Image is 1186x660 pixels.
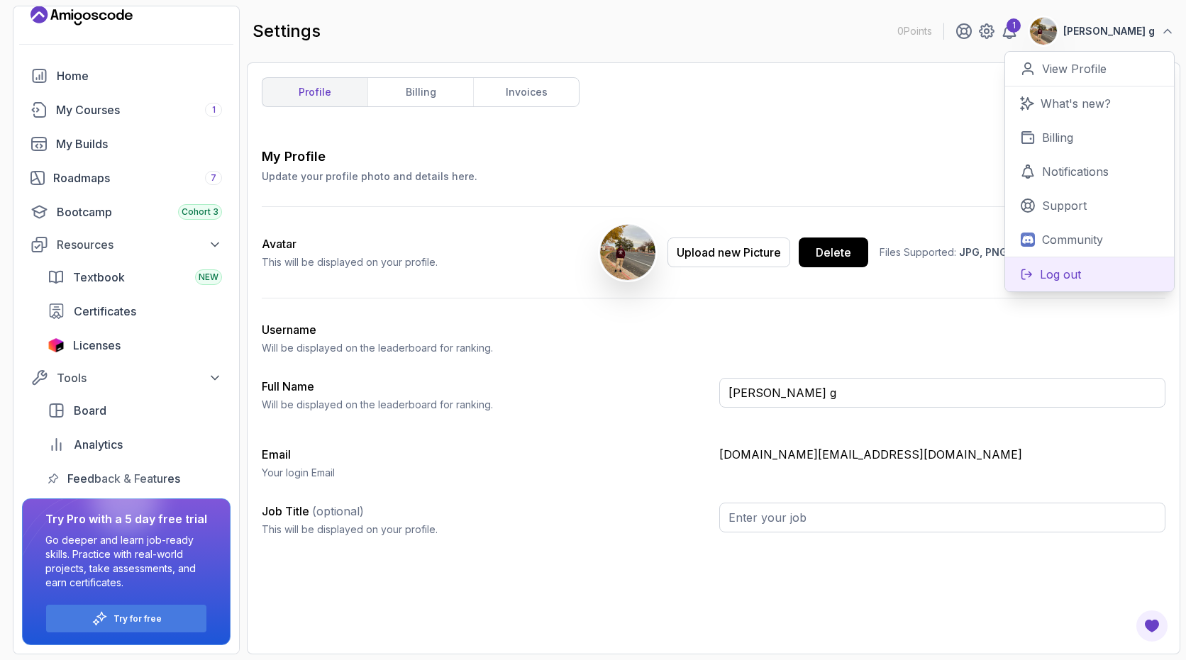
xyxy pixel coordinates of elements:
span: Board [74,402,106,419]
div: My Courses [56,101,222,118]
a: bootcamp [22,198,231,226]
span: 7 [211,172,216,184]
p: Your login Email [262,466,708,480]
a: Support [1005,189,1174,223]
span: Feedback & Features [67,470,180,487]
h2: Avatar [262,235,438,252]
a: analytics [39,430,231,459]
label: Username [262,323,316,337]
p: Notifications [1042,163,1109,180]
label: Job Title [262,504,364,518]
p: Update your profile photo and details here. [262,169,477,184]
a: certificates [39,297,231,325]
a: invoices [473,78,579,106]
img: user profile image [1030,18,1057,45]
a: Billing [1005,121,1174,155]
a: View Profile [1005,52,1174,86]
a: roadmaps [22,164,231,192]
a: Community [1005,223,1174,257]
span: Licenses [73,337,121,354]
input: Enter your job [719,503,1165,532]
a: textbook [39,263,231,291]
span: Textbook [73,269,125,286]
a: builds [22,130,231,158]
p: Log out [1040,266,1081,283]
div: Resources [57,236,222,253]
a: board [39,396,231,425]
p: This will be displayed on your profile. [262,255,438,269]
p: Go deeper and learn job-ready skills. Practice with real-world projects, take assessments, and ea... [45,533,207,590]
a: Landing page [31,4,133,27]
span: (optional) [312,504,364,518]
button: Upload new Picture [667,237,790,267]
a: courses [22,96,231,124]
div: Tools [57,369,222,386]
img: jetbrains icon [48,338,65,352]
div: My Builds [56,135,222,152]
h3: Email [262,446,708,463]
button: Tools [22,365,231,391]
p: [PERSON_NAME] g [1063,24,1155,38]
button: Open Feedback Button [1135,609,1169,643]
div: Home [57,67,222,84]
p: View Profile [1042,60,1107,77]
p: Files Supported: Max file size: [880,245,1165,259]
span: 1 [212,104,216,116]
a: licenses [39,331,231,359]
a: What's new? [1005,86,1174,121]
a: feedback [39,464,231,493]
p: Will be displayed on the leaderboard for ranking. [262,341,708,355]
a: Notifications [1005,155,1174,189]
div: 1 [1007,18,1021,33]
p: Billing [1042,129,1073,146]
div: Delete [816,244,851,261]
span: Certificates [74,303,136,320]
p: Support [1042,197,1087,214]
a: 1 [1001,23,1018,40]
p: This will be displayed on your profile. [262,522,708,537]
p: Community [1042,231,1103,248]
p: 0 Points [897,24,932,38]
button: Resources [22,232,231,257]
button: Delete [799,237,868,267]
div: Bootcamp [57,203,222,220]
span: NEW [199,272,218,283]
button: Log out [1005,257,1174,291]
p: [DOMAIN_NAME][EMAIL_ADDRESS][DOMAIN_NAME] [719,446,1165,463]
h3: My Profile [262,147,477,167]
img: user profile image [600,225,655,280]
a: profile [262,78,367,106]
h2: settings [253,20,321,43]
button: user profile image[PERSON_NAME] g [1029,17,1175,45]
p: Will be displayed on the leaderboard for ranking. [262,398,708,412]
a: home [22,62,231,90]
div: Roadmaps [53,169,222,186]
input: Enter your full name [719,378,1165,408]
a: billing [367,78,473,106]
span: Analytics [74,436,123,453]
span: Cohort 3 [182,206,218,218]
div: Upload new Picture [677,244,781,261]
a: Try for free [113,613,162,625]
label: Full Name [262,379,314,393]
p: What's new? [1041,95,1111,112]
button: Try for free [45,604,207,633]
span: JPG, PNG, JPEG, Webp [959,246,1073,258]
